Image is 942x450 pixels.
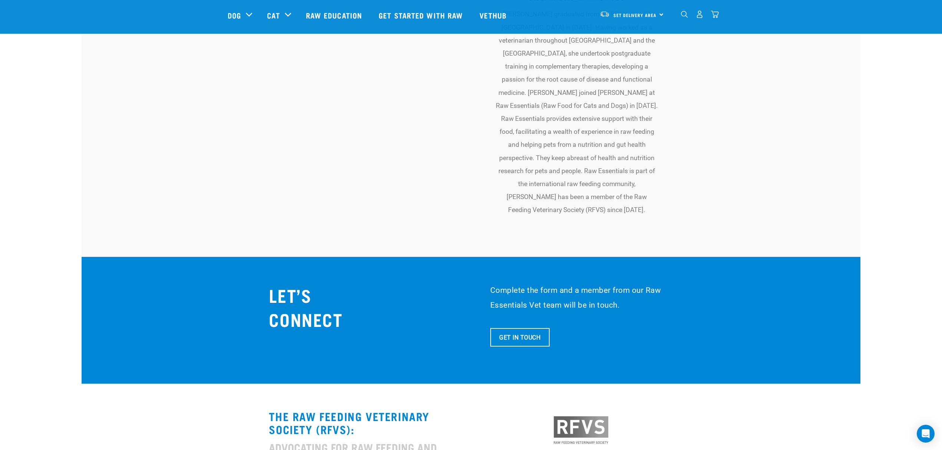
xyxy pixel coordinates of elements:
img: home-icon-1@2x.png [681,11,688,18]
img: Screenshot-2024-05-17-at-1.04.58-PM.png [554,416,609,447]
td: [PERSON_NAME] graduated from [PERSON_NAME][GEOGRAPHIC_DATA] in [DATE]. Having worked as a veterin... [490,5,663,220]
div: Open Intercom Messenger [917,425,935,443]
a: Get started with Raw [371,0,472,30]
h2: LET’S CONNECT [269,283,452,331]
a: Vethub [472,0,516,30]
h3: The Raw Feeding Veterinary Society (RFVS): [269,410,452,435]
a: Dog [228,10,241,21]
img: user.png [696,10,704,18]
span: Set Delivery Area [613,14,656,16]
a: Get In Touch [490,328,550,347]
img: home-icon@2x.png [711,10,719,18]
a: Cat [267,10,280,21]
p: Complete the form and a member from our Raw Essentials Vet team will be in touch. [490,283,673,312]
img: van-moving.png [600,11,610,17]
a: Raw Education [299,0,371,30]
